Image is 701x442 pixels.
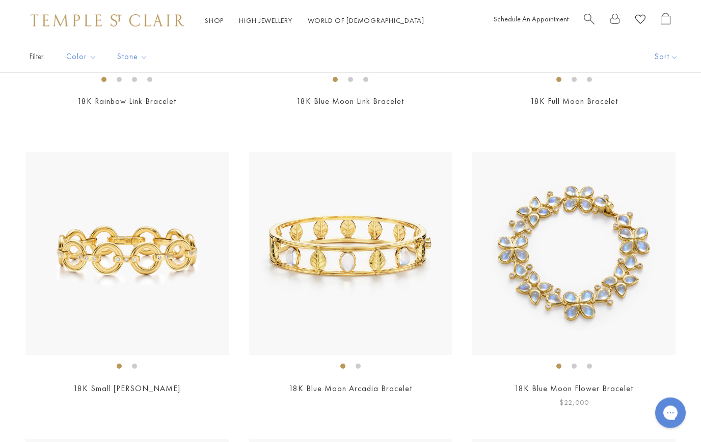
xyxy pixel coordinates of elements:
a: High JewelleryHigh Jewellery [239,16,292,25]
span: $22,000 [559,397,589,409]
iframe: Gorgias live chat messenger [650,394,691,432]
a: 18K Blue Moon Flower Bracelet [515,383,633,394]
a: 18K Full Moon Bracelet [530,96,618,107]
a: 18K Rainbow Link Bracelet [77,96,176,107]
button: Stone [110,45,155,68]
img: 18K Small Jean d'Arc Bracelet [25,153,229,356]
a: World of [DEMOGRAPHIC_DATA]World of [DEMOGRAPHIC_DATA] [308,16,424,25]
span: Stone [112,50,155,63]
a: Schedule An Appointment [494,14,569,23]
a: Search [584,13,595,29]
span: Color [61,50,104,63]
a: View Wishlist [635,13,645,29]
a: 18K Blue Moon Link Bracelet [296,96,404,107]
img: 18K Blue Moon Flower Bracelet [472,153,676,356]
button: Show sort by [632,41,701,72]
img: Temple St. Clair [31,14,184,26]
a: Open Shopping Bag [661,13,670,29]
a: 18K Small [PERSON_NAME] [73,383,180,394]
a: 18K Blue Moon Arcadia Bracelet [289,383,412,394]
button: Color [59,45,104,68]
a: ShopShop [205,16,224,25]
img: 18K Blue Moon Arcadia Bracelet [249,153,452,356]
nav: Main navigation [205,14,424,27]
